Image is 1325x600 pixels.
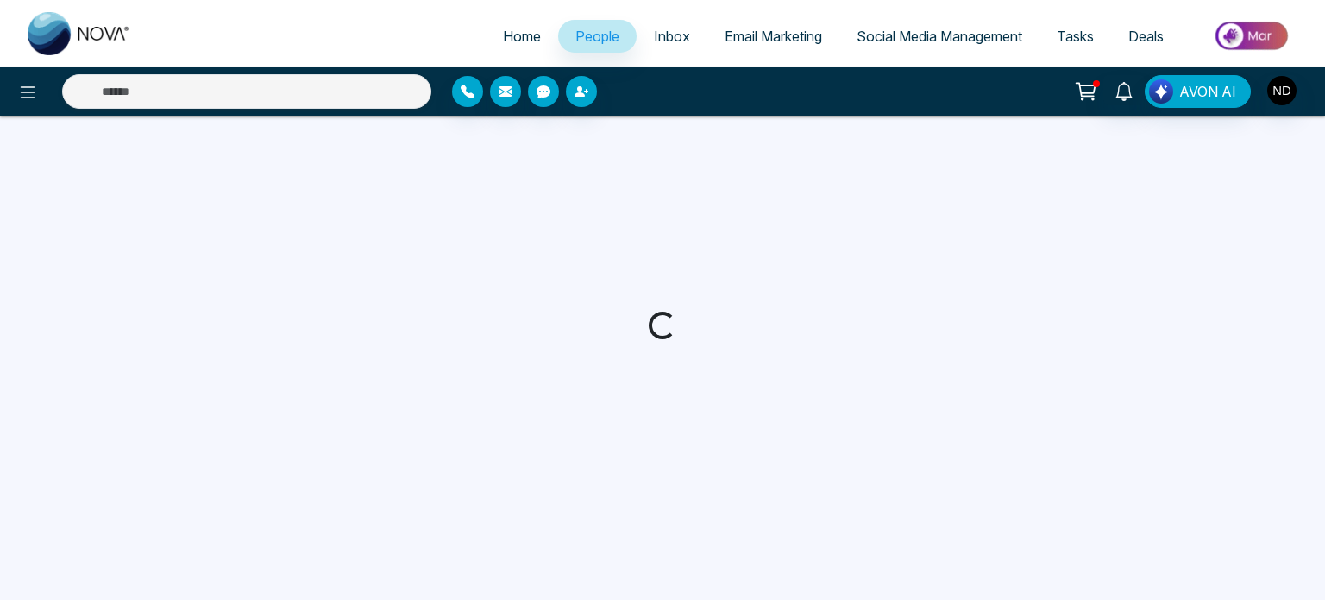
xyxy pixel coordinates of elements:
a: Inbox [637,20,707,53]
span: Deals [1128,28,1164,45]
span: Social Media Management [857,28,1022,45]
span: Home [503,28,541,45]
a: Email Marketing [707,20,839,53]
span: AVON AI [1179,81,1236,102]
button: AVON AI [1145,75,1251,108]
span: Tasks [1057,28,1094,45]
a: People [558,20,637,53]
a: Social Media Management [839,20,1039,53]
a: Tasks [1039,20,1111,53]
img: Nova CRM Logo [28,12,131,55]
span: Inbox [654,28,690,45]
span: People [575,28,619,45]
a: Home [486,20,558,53]
img: Lead Flow [1149,79,1173,104]
img: User Avatar [1267,76,1297,105]
span: Email Marketing [725,28,822,45]
img: Market-place.gif [1190,16,1315,55]
a: Deals [1111,20,1181,53]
